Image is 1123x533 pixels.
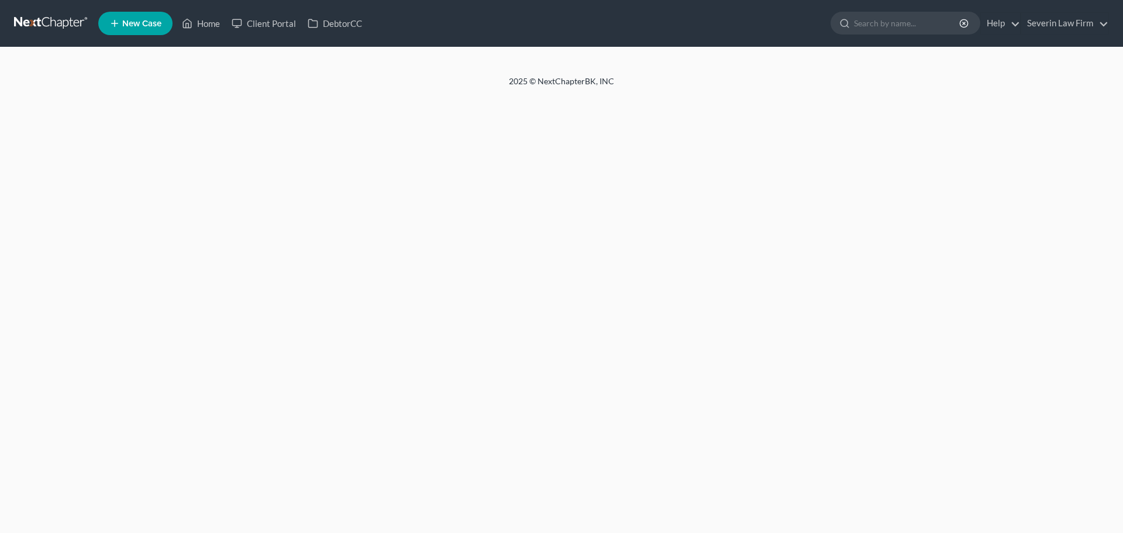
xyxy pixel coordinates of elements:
[228,75,895,97] div: 2025 © NextChapterBK, INC
[302,13,368,34] a: DebtorCC
[226,13,302,34] a: Client Portal
[981,13,1020,34] a: Help
[122,19,161,28] span: New Case
[176,13,226,34] a: Home
[854,12,961,34] input: Search by name...
[1021,13,1108,34] a: Severin Law Firm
